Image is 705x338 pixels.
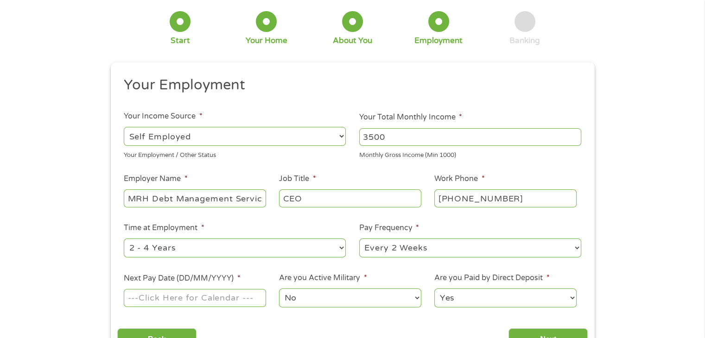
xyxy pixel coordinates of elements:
div: About You [333,36,372,46]
div: Your Home [246,36,287,46]
label: Your Total Monthly Income [359,113,462,122]
label: Are you Active Military [279,273,367,283]
input: Cashier [279,189,421,207]
label: Are you Paid by Direct Deposit [434,273,549,283]
div: Employment [414,36,463,46]
label: Job Title [279,174,316,184]
label: Your Income Source [124,112,202,121]
label: Employer Name [124,174,187,184]
input: ---Click Here for Calendar --- [124,289,266,307]
input: (231) 754-4010 [434,189,576,207]
label: Pay Frequency [359,223,419,233]
div: Monthly Gross Income (Min 1000) [359,148,581,160]
label: Next Pay Date (DD/MM/YYYY) [124,274,240,283]
h2: Your Employment [124,76,574,94]
div: Banking [509,36,540,46]
label: Time at Employment [124,223,204,233]
div: Your Employment / Other Status [124,148,346,160]
input: Walmart [124,189,266,207]
label: Work Phone [434,174,484,184]
div: Start [171,36,190,46]
input: 1800 [359,128,581,146]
